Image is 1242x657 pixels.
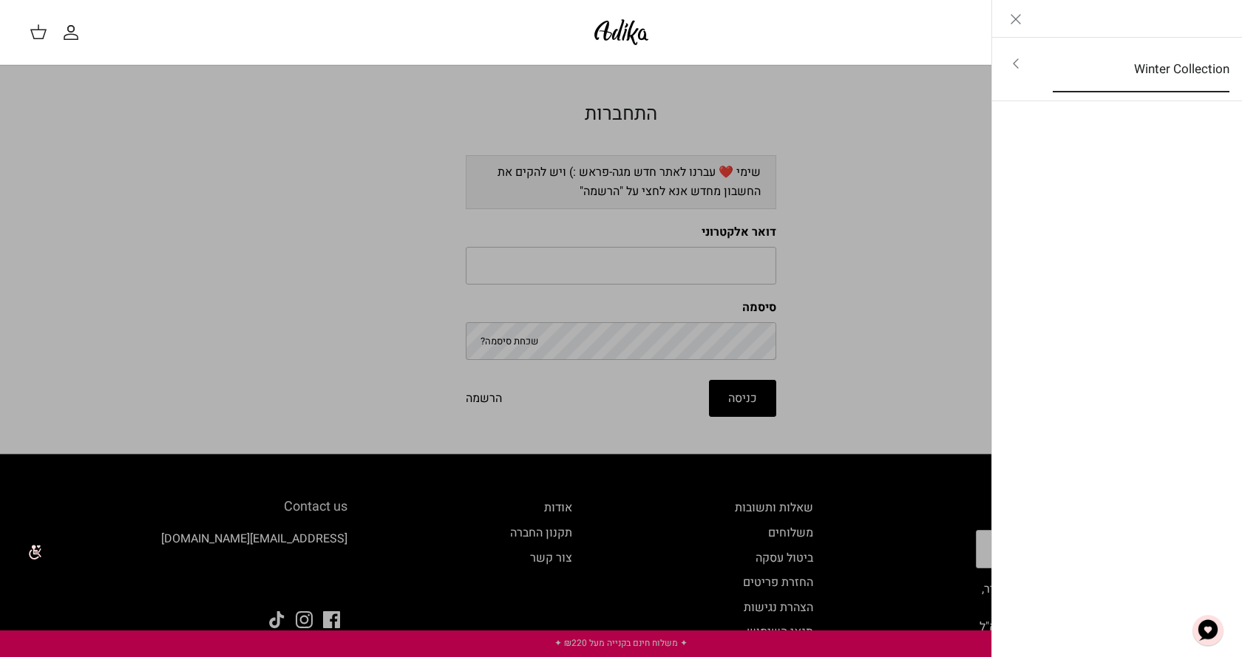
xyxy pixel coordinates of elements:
img: accessibility_icon02.svg [11,531,52,572]
img: Adika IL [590,15,653,50]
button: צ'אט [1186,608,1230,653]
a: החשבון שלי [62,24,86,41]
